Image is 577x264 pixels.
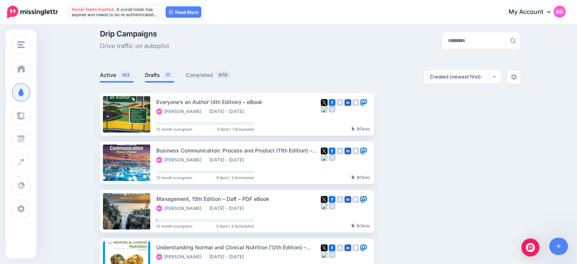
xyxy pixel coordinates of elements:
[357,127,359,131] b: 0
[360,99,367,106] img: mastodon-square.png
[329,154,335,161] img: medium-grey-square.png
[352,127,370,131] div: Clicks
[357,175,359,180] b: 0
[17,41,25,48] img: menu.png
[209,109,248,115] li: [DATE] - [DATE]
[100,71,134,80] a: Active103
[352,244,359,251] img: google_business-grey-square.png
[321,148,328,154] img: twitter-square.png
[162,71,174,78] span: 17
[215,71,231,78] span: 670
[145,71,174,80] a: Drafts17
[360,244,367,251] img: mastodon-square.png
[321,244,328,251] img: twitter-square.png
[156,109,205,115] li: [PERSON_NAME]
[510,38,516,44] img: search-grey-6.png
[209,205,248,211] li: [DATE] - [DATE]
[360,148,367,154] img: mastodon-square.png
[156,224,192,228] span: 12 month evergreen
[166,6,201,18] a: Read More
[321,99,328,106] img: twitter-square.png
[344,244,351,251] img: linkedin-square.png
[337,99,343,106] img: instagram-grey-square.png
[329,106,335,113] img: medium-grey-square.png
[156,243,321,252] div: Understanding Normal and Clinical Nutrition (12th Edition) – eBook
[321,251,328,258] img: bluesky-grey-square.png
[352,175,370,180] div: Clicks
[216,224,254,228] span: 0 Sent / 3 Scheduled
[501,3,566,21] a: My Account
[216,176,254,180] span: 0 Sent / 3 Scheduled
[352,224,370,228] div: Clicks
[100,30,169,38] span: Drip Campaigns
[156,146,321,155] div: Business Communication: Process and Product (11th Edition) – eBook
[511,74,517,80] img: settings-grey.png
[209,157,248,163] li: [DATE] - [DATE]
[217,127,254,131] span: 0 Sent / 1 Scheduled
[72,7,115,12] span: Social Token Expired.
[337,244,343,251] img: instagram-grey-square.png
[321,196,328,203] img: twitter-square.png
[352,175,355,180] img: pointer-grey-darker.png
[329,99,335,106] img: facebook-square.png
[186,71,231,80] a: Completed670
[7,6,58,18] img: Missinglettr
[156,98,321,106] div: Everyone’s an Author (4th Edition) – eBook
[321,106,328,113] img: bluesky-grey-square.png
[329,251,335,258] img: medium-grey-square.png
[430,73,492,80] div: Created (newest first)
[329,203,335,210] img: medium-grey-square.png
[352,223,355,228] img: pointer-grey-darker.png
[360,196,367,203] img: mastodon-square.png
[352,196,359,203] img: google_business-grey-square.png
[424,70,501,84] button: Created (newest first)
[344,99,351,106] img: linkedin-square.png
[337,196,343,203] img: instagram-grey-square.png
[72,7,157,17] span: A social token has expired and needs to be re-authenticated…
[156,205,205,211] li: [PERSON_NAME]
[344,196,351,203] img: linkedin-square.png
[352,148,359,154] img: google_business-grey-square.png
[344,148,351,154] img: linkedin-square.png
[321,203,328,210] img: bluesky-grey-square.png
[156,195,321,203] div: Management, 15th Edition – Daft – PDF eBook
[156,254,205,260] li: [PERSON_NAME]
[337,148,343,154] img: instagram-grey-square.png
[321,154,328,161] img: bluesky-grey-square.png
[521,238,539,256] div: Open Intercom Messenger
[100,41,169,51] span: Drive traffic on autopilot
[156,176,192,180] span: 12 month evergreen
[209,254,248,260] li: [DATE] - [DATE]
[352,99,359,106] img: google_business-grey-square.png
[156,157,205,163] li: [PERSON_NAME]
[352,127,355,131] img: pointer-grey-darker.png
[118,71,133,78] span: 103
[329,244,335,251] img: facebook-square.png
[329,196,335,203] img: facebook-square.png
[156,127,192,131] span: 12 month evergreen
[329,148,335,154] img: facebook-square.png
[357,223,359,228] b: 0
